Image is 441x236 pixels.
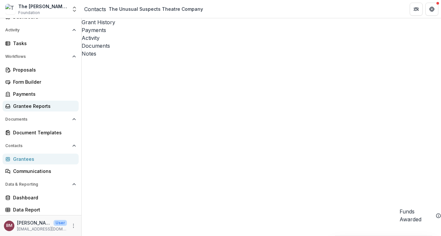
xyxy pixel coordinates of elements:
[82,42,441,50] a: Documents
[109,6,203,12] div: The Unusual Suspects Theatre Company
[13,206,73,213] div: Data Report
[13,40,73,47] div: Tasks
[3,51,79,62] button: Open Workflows
[5,182,70,187] span: Data & Reporting
[3,154,79,164] a: Grantees
[84,5,106,13] a: Contacts
[13,66,73,73] div: Proposals
[3,179,79,190] button: Open Data & Reporting
[13,91,73,97] div: Payments
[13,129,73,136] div: Document Templates
[5,143,70,148] span: Contacts
[3,166,79,177] a: Communications
[5,28,70,32] span: Activity
[84,4,206,14] nav: breadcrumb
[13,78,73,85] div: Form Builder
[13,103,73,110] div: Grantee Reports
[17,226,67,232] p: [EMAIL_ADDRESS][DOMAIN_NAME]
[70,3,79,16] button: Open entity switcher
[82,50,441,58] a: Notes
[3,38,79,49] a: Tasks
[3,76,79,87] a: Form Builder
[3,89,79,99] a: Payments
[82,26,441,34] a: Payments
[6,224,12,228] div: Bethanie Milteer
[3,114,79,125] button: Open Documents
[400,208,433,223] h2: Funds Awarded
[18,10,40,16] span: Foundation
[17,219,51,226] p: [PERSON_NAME]
[5,54,70,59] span: Workflows
[3,141,79,151] button: Open Contacts
[3,25,79,35] button: Open Activity
[54,220,67,226] p: User
[18,3,67,10] div: The [PERSON_NAME] and [PERSON_NAME] Foundation
[3,64,79,75] a: Proposals
[13,156,73,162] div: Grantees
[70,222,77,230] button: More
[3,127,79,138] a: Document Templates
[13,168,73,175] div: Communications
[82,34,441,42] a: Activity
[13,194,73,201] div: Dashboard
[82,18,441,26] a: Grant History
[5,117,70,122] span: Documents
[425,3,438,16] button: Get Help
[410,3,423,16] button: Partners
[3,204,79,215] a: Data Report
[5,4,16,14] img: The Carol and James Collins Foundation
[3,192,79,203] a: Dashboard
[3,101,79,111] a: Grantee Reports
